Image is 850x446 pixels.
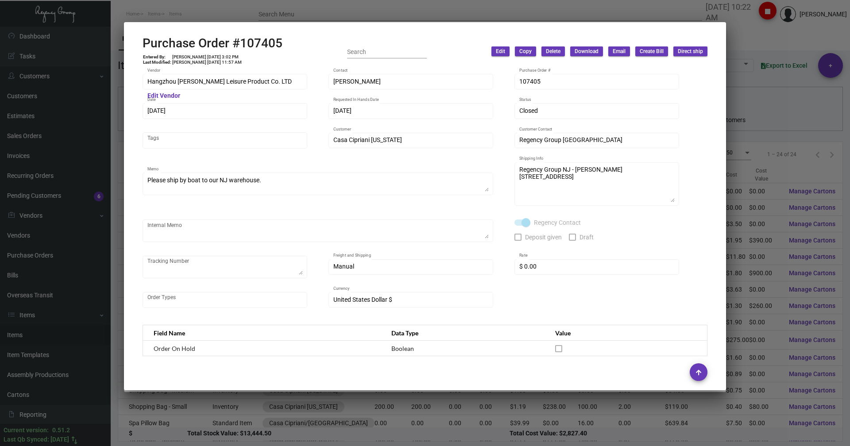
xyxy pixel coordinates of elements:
h2: Purchase Order #107405 [143,36,282,51]
div: Last Qb Synced: [DATE] [4,435,69,444]
span: Regency Contact [534,217,581,228]
span: Order On Hold [154,345,195,352]
span: Boolean [391,345,414,352]
span: Copy [519,48,532,55]
th: Field Name [143,325,383,341]
td: Last Modified: [143,60,172,65]
td: [PERSON_NAME] [DATE] 3:02 PM [172,54,242,60]
button: Delete [541,46,565,56]
td: Entered By: [143,54,172,60]
div: 0.51.2 [52,426,70,435]
span: Manual [333,263,354,270]
span: Create Bill [640,48,664,55]
span: Delete [546,48,560,55]
mat-hint: Edit Vendor [147,92,180,100]
span: Email [613,48,626,55]
span: Edit [496,48,505,55]
button: Email [608,46,630,56]
span: Closed [519,107,538,114]
span: Direct ship [678,48,703,55]
td: [PERSON_NAME] [DATE] 11:57 AM [172,60,242,65]
button: Copy [515,46,536,56]
button: Create Bill [635,46,668,56]
button: Download [570,46,603,56]
th: Data Type [382,325,546,341]
span: Draft [580,232,594,242]
button: Edit [491,46,510,56]
th: Value [546,325,707,341]
div: Current version: [4,426,49,435]
button: Direct ship [673,46,707,56]
span: Deposit given [525,232,562,242]
span: Download [575,48,599,55]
